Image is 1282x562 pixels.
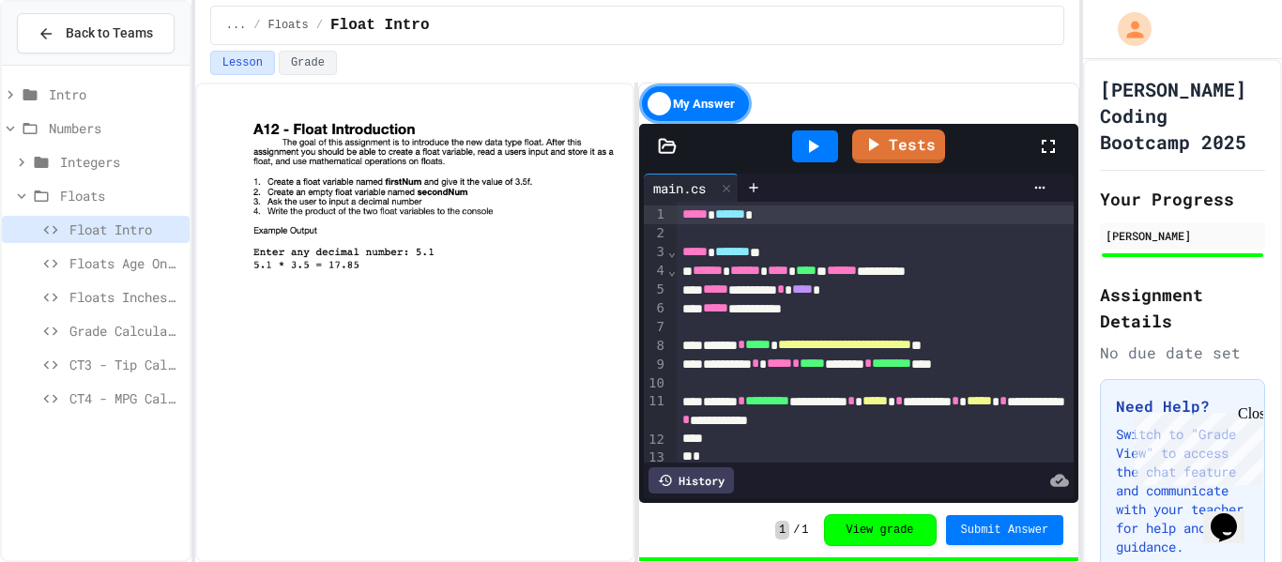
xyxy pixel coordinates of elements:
button: View grade [824,514,937,546]
span: Floats [60,186,182,205]
button: Submit Answer [946,515,1064,545]
div: 11 [644,392,667,430]
span: Floats Inches To Centimeters [69,287,182,307]
span: / [316,18,323,33]
div: [PERSON_NAME] [1106,227,1259,244]
span: Fold line [667,244,677,259]
div: 9 [644,356,667,374]
span: Intro [49,84,182,104]
iframe: chat widget [1203,487,1263,543]
span: Float Intro [330,14,430,37]
h3: Need Help? [1116,395,1249,418]
span: Back to Teams [66,23,153,43]
div: My Account [1098,8,1156,51]
span: Submit Answer [961,523,1049,538]
div: 5 [644,281,667,299]
span: Integers [60,152,182,172]
button: Lesson [210,51,275,75]
span: Floats [268,18,309,33]
div: 7 [644,318,667,337]
h2: Assignment Details [1100,281,1265,334]
p: Switch to "Grade View" to access the chat feature and communicate with your teacher for help and ... [1116,425,1249,556]
span: Fold line [667,263,677,278]
div: Chat with us now!Close [8,8,130,119]
span: CT3 - Tip Calculator [69,355,182,374]
span: ... [226,18,247,33]
div: 4 [644,262,667,281]
h1: [PERSON_NAME] Coding Bootcamp 2025 [1100,76,1265,155]
span: Floats Age On Jupiter [69,253,182,273]
div: 10 [644,374,667,393]
div: History [649,467,734,494]
div: main.cs [644,178,715,198]
div: 3 [644,243,667,262]
div: 8 [644,337,667,356]
div: main.cs [644,174,739,202]
span: Grade Calculator (Basic) [69,321,182,341]
div: No due date set [1100,342,1265,364]
h2: Your Progress [1100,186,1265,212]
button: Back to Teams [17,13,175,53]
div: 2 [644,224,667,243]
span: 1 [775,521,789,539]
a: Tests [852,129,945,163]
span: / [253,18,260,33]
div: 12 [644,431,667,449]
div: 13 [644,448,667,467]
span: Numbers [49,118,182,138]
button: Grade [279,51,337,75]
span: / [793,523,800,538]
span: CT4 - MPG Calculator [69,388,182,408]
span: 1 [801,523,808,538]
div: 6 [644,299,667,318]
span: Float Intro [69,220,182,239]
iframe: chat widget [1126,405,1263,485]
div: 1 [644,205,667,224]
